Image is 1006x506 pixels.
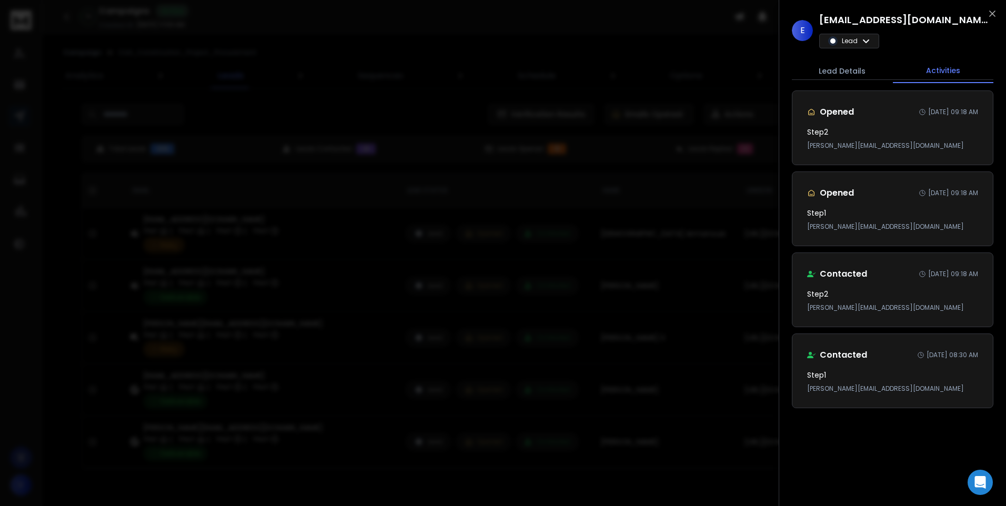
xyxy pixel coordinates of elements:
p: [DATE] 08:30 AM [927,351,978,359]
h1: [EMAIL_ADDRESS][DOMAIN_NAME] [819,13,988,27]
p: [PERSON_NAME][EMAIL_ADDRESS][DOMAIN_NAME] [807,303,978,312]
p: [PERSON_NAME][EMAIL_ADDRESS][DOMAIN_NAME] [807,222,978,231]
div: Open Intercom Messenger [968,470,993,495]
h3: Step 1 [807,208,826,218]
h3: Step 1 [807,370,826,380]
p: [DATE] 09:18 AM [928,189,978,197]
p: [PERSON_NAME][EMAIL_ADDRESS][DOMAIN_NAME] [807,384,978,393]
p: Lead [842,37,858,45]
p: [DATE] 09:18 AM [928,108,978,116]
div: Opened [807,187,854,199]
button: Activities [893,59,994,83]
div: Contacted [807,268,867,280]
h3: Step 2 [807,127,828,137]
h3: Step 2 [807,289,828,299]
span: E [792,20,813,41]
button: Lead Details [792,59,893,83]
div: Opened [807,106,854,118]
p: [PERSON_NAME][EMAIL_ADDRESS][DOMAIN_NAME] [807,141,978,150]
div: Contacted [807,349,867,361]
p: [DATE] 09:18 AM [928,270,978,278]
